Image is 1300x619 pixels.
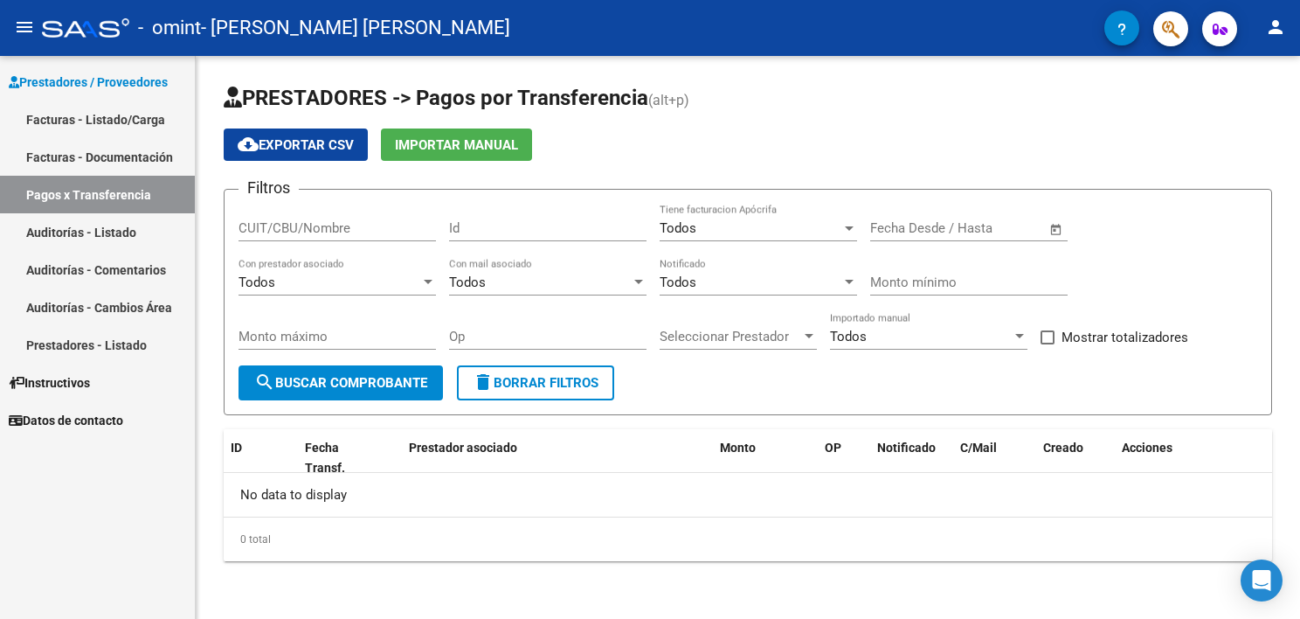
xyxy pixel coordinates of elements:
[660,275,696,290] span: Todos
[224,518,1272,561] div: 0 total
[201,9,510,47] span: - [PERSON_NAME] [PERSON_NAME]
[238,137,354,153] span: Exportar CSV
[449,275,486,290] span: Todos
[9,373,90,393] span: Instructivos
[713,429,818,487] datatable-header-cell: Monto
[648,92,689,108] span: (alt+p)
[660,220,696,236] span: Todos
[381,129,532,161] button: Importar Manual
[825,441,841,455] span: OP
[224,429,298,487] datatable-header-cell: ID
[239,365,443,400] button: Buscar Comprobante
[720,441,756,455] span: Monto
[224,86,648,110] span: PRESTADORES -> Pagos por Transferencia
[9,73,168,92] span: Prestadores / Proveedores
[224,129,368,161] button: Exportar CSV
[960,441,997,455] span: C/Mail
[239,275,275,290] span: Todos
[1265,17,1286,38] mat-icon: person
[298,429,377,487] datatable-header-cell: Fecha Transf.
[254,375,427,391] span: Buscar Comprobante
[473,375,598,391] span: Borrar Filtros
[305,441,345,475] span: Fecha Transf.
[830,329,867,344] span: Todos
[224,473,1272,517] div: No data to display
[14,17,35,38] mat-icon: menu
[1241,560,1283,602] div: Open Intercom Messenger
[473,372,494,393] mat-icon: delete
[138,9,201,47] span: - omint
[238,134,259,155] mat-icon: cloud_download
[1047,219,1067,240] button: Open calendar
[9,411,123,430] span: Datos de contacto
[953,429,1036,487] datatable-header-cell: C/Mail
[818,429,870,487] datatable-header-cell: OP
[943,220,1027,236] input: End date
[1061,327,1188,348] span: Mostrar totalizadores
[877,441,936,455] span: Notificado
[1122,441,1172,455] span: Acciones
[1043,441,1083,455] span: Creado
[231,441,242,455] span: ID
[870,429,953,487] datatable-header-cell: Notificado
[660,329,801,344] span: Seleccionar Prestador
[1036,429,1115,487] datatable-header-cell: Creado
[402,429,713,487] datatable-header-cell: Prestador asociado
[239,176,299,200] h3: Filtros
[254,372,275,393] mat-icon: search
[395,137,518,153] span: Importar Manual
[409,441,517,455] span: Prestador asociado
[870,220,927,236] input: Start date
[1115,429,1272,487] datatable-header-cell: Acciones
[457,365,614,400] button: Borrar Filtros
